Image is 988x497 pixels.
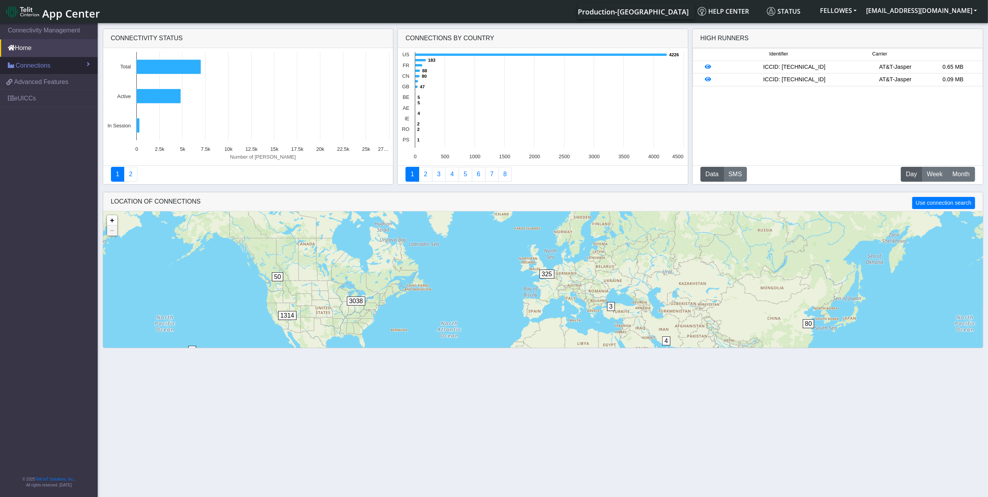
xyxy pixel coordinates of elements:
a: Carrier [419,167,432,182]
div: AT&T-Jasper [867,75,924,84]
button: Day [901,167,922,182]
text: 47 [420,84,425,89]
text: 22.5k [337,146,349,152]
text: 5 [418,95,420,100]
text: Number of [PERSON_NAME] [230,154,296,160]
img: knowledge.svg [698,7,706,16]
text: CN [402,73,409,79]
text: 4000 [649,154,659,159]
text: 10k [224,146,232,152]
span: 3 [607,302,615,311]
a: Connections By Country [406,167,419,182]
text: 500 [441,154,449,159]
nav: Summary paging [406,167,680,182]
text: Active [117,93,131,99]
span: 2 [188,346,197,355]
button: Week [922,167,948,182]
a: Your current platform instance [577,4,688,19]
text: 2500 [559,154,570,159]
text: RO [402,126,409,132]
text: BE [403,94,409,100]
text: 2000 [529,154,540,159]
text: 3000 [589,154,600,159]
a: App Center [6,3,99,20]
a: Telit IoT Solutions, Inc. [35,477,74,481]
div: ICCID: [TECHNICAL_ID] [722,75,867,84]
span: 4 [662,336,670,345]
span: 3038 [347,297,366,306]
text: 15k [270,146,279,152]
text: PS [403,137,409,143]
text: 27… [378,146,388,152]
span: 80 [803,319,815,328]
text: 17.5k [291,146,304,152]
text: AE [403,105,409,111]
span: Month [952,170,970,179]
button: FELLOWES [815,4,861,18]
span: Day [906,170,917,179]
img: logo-telit-cinterion-gw-new.png [6,5,39,18]
nav: Summary paging [111,167,386,182]
span: 50 [272,272,284,281]
text: 1500 [499,154,510,159]
a: Connectivity status [111,167,125,182]
text: 4500 [672,154,683,159]
text: 5k [180,146,185,152]
div: 0.09 MB [924,75,982,84]
text: 4 [418,111,420,116]
div: Connectivity status [103,29,393,48]
a: Connections By Carrier [445,167,459,182]
span: 1314 [278,311,297,320]
a: Zoom out [107,225,117,236]
span: Help center [698,7,749,16]
text: 0 [135,146,138,152]
a: Status [764,4,815,19]
a: Not Connected for 30 days [498,167,512,182]
text: Total [120,64,130,70]
text: 183 [428,58,436,63]
span: 325 [540,270,555,279]
img: status.svg [767,7,775,16]
a: 14 Days Trend [472,167,486,182]
span: Week [927,170,943,179]
text: 2 [417,127,420,132]
text: In Session [107,123,131,129]
text: 5 [418,100,420,105]
div: High Runners [700,34,749,43]
text: 25k [362,146,370,152]
text: FR [403,63,409,68]
span: Advanced Features [14,77,68,87]
div: LOCATION OF CONNECTIONS [103,192,983,211]
button: Data [700,167,724,182]
text: 12.5k [245,146,257,152]
a: Help center [695,4,764,19]
text: 2 [417,122,420,126]
a: Zero Session [485,167,499,182]
span: Status [767,7,800,16]
text: 1000 [470,154,481,159]
div: 4 [662,336,670,360]
span: Connections [16,61,50,70]
text: 88 [422,68,427,73]
div: 0.65 MB [924,63,982,72]
text: GB [402,84,410,89]
text: 0 [414,154,417,159]
a: Usage per Country [432,167,446,182]
button: Use connection search [912,197,975,209]
div: ICCID: [TECHNICAL_ID] [722,63,867,72]
button: [EMAIL_ADDRESS][DOMAIN_NAME] [861,4,982,18]
a: Usage by Carrier [459,167,472,182]
span: Production-[GEOGRAPHIC_DATA] [578,7,689,16]
a: Zoom in [107,215,117,225]
span: App Center [42,6,100,21]
div: Connections By Country [398,29,688,48]
text: 7.5k [201,146,211,152]
span: Identifier [769,50,788,58]
text: 4226 [669,52,679,57]
text: IE [405,116,409,122]
text: 2.5k [155,146,164,152]
a: Deployment status [124,167,138,182]
text: 3500 [618,154,629,159]
text: 1 [417,138,420,142]
span: Carrier [872,50,887,58]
